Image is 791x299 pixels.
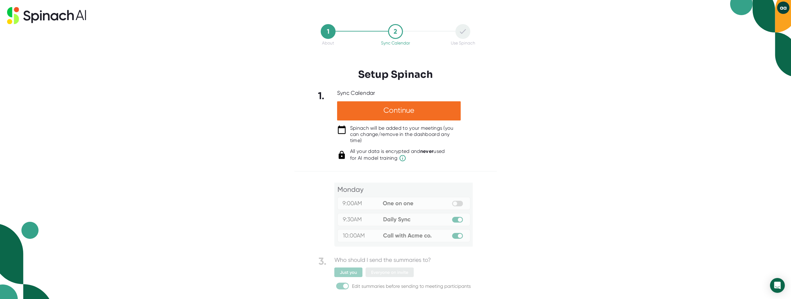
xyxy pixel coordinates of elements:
[337,90,375,97] div: Sync Calendar
[420,148,434,154] b: never
[358,69,433,80] h3: Setup Spinach
[388,24,403,39] div: 2
[350,148,445,162] div: All your data is encrypted and used
[318,166,473,292] img: Following steps give you control of meetings that spinach can join
[381,40,410,45] div: Sync Calendar
[350,125,461,144] div: Spinach will be added to your meetings (you can change/remove in the dashboard any time)
[321,24,336,39] div: 1
[451,40,475,45] div: Use Spinach
[318,90,325,102] b: 1.
[322,40,334,45] div: About
[777,2,789,14] button: aa
[350,154,445,162] span: for AI model training
[337,101,461,120] div: Continue
[770,278,785,293] div: Open Intercom Messenger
